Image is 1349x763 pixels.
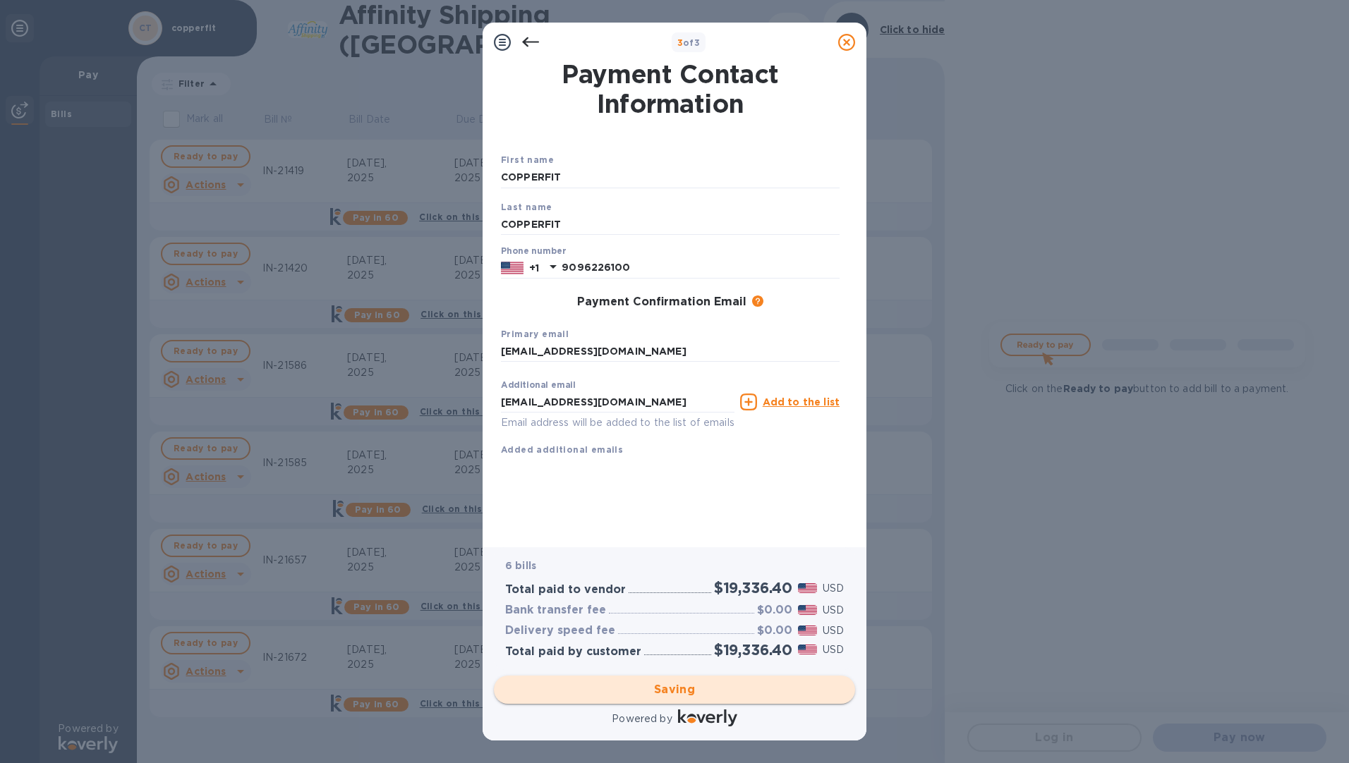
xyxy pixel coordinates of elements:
h2: $19,336.40 [714,641,792,659]
h3: Payment Confirmation Email [577,295,746,309]
img: US [501,260,524,276]
img: USD [798,625,817,635]
h1: Payment Contact Information [501,59,840,118]
img: USD [798,605,817,615]
p: Powered by [612,712,672,726]
input: Enter additional email [501,391,734,413]
b: First name [501,154,554,165]
input: Enter your last name [501,214,840,235]
h3: $0.00 [757,604,792,617]
input: Enter your primary name [501,341,840,362]
h3: Delivery speed fee [505,624,615,637]
p: USD [823,642,844,657]
h2: $19,336.40 [714,579,792,597]
h3: $0.00 [757,624,792,637]
b: of 3 [677,37,701,48]
h3: Total paid to vendor [505,583,626,597]
h3: Total paid by customer [505,645,641,659]
b: 6 bills [505,560,536,571]
b: Primary email [501,329,569,339]
p: USD [823,581,844,596]
label: Phone number [501,248,566,256]
img: Logo [678,709,737,726]
p: +1 [529,261,539,275]
p: USD [823,603,844,618]
input: Enter your first name [501,167,840,188]
img: USD [798,583,817,593]
h3: Bank transfer fee [505,604,606,617]
img: USD [798,645,817,654]
b: Added additional emails [501,444,623,455]
b: Last name [501,202,552,212]
input: Enter your phone number [562,257,840,279]
p: Email address will be added to the list of emails [501,415,734,431]
label: Additional email [501,381,576,390]
p: USD [823,623,844,638]
span: 3 [677,37,683,48]
u: Add to the list [763,396,840,408]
